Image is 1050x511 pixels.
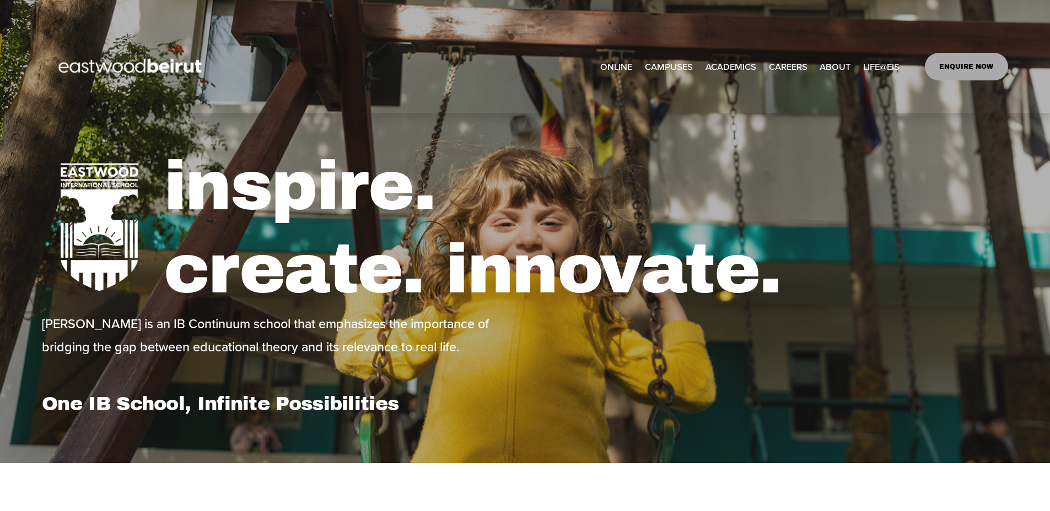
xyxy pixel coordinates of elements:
span: ABOUT [820,59,850,75]
a: folder dropdown [645,58,693,76]
a: CAREERS [769,58,807,76]
p: [PERSON_NAME] is an IB Continuum school that emphasizes the importance of bridging the gap betwee... [42,312,522,358]
a: folder dropdown [863,58,900,76]
a: folder dropdown [820,58,850,76]
span: ACADEMICS [706,59,756,75]
h1: inspire. create. innovate. [164,145,1008,312]
a: ONLINE [600,58,632,76]
a: folder dropdown [706,58,756,76]
a: ENQUIRE NOW [925,53,1008,80]
span: LIFE@EIS [863,59,900,75]
span: CAMPUSES [645,59,693,75]
h1: One IB School, Infinite Possibilities [42,392,522,415]
img: EastwoodIS Global Site [42,39,222,95]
